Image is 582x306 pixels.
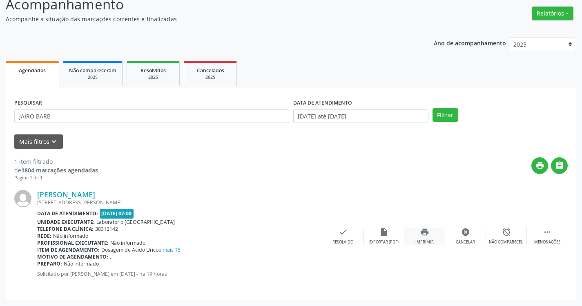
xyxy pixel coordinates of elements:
i:  [555,161,564,170]
i: check [339,228,348,237]
button: Filtrar [433,108,458,122]
span: Laboratorio [GEOGRAPHIC_DATA] [96,219,175,226]
a: [PERSON_NAME] [37,190,95,199]
b: Data de atendimento: [37,210,98,217]
div: 2025 [133,74,174,80]
button: Relatórios [532,7,573,20]
div: de [14,166,98,174]
div: 2025 [190,74,231,80]
a: e mais 15 [158,246,181,253]
span: Cancelados [197,67,224,74]
b: Unidade executante: [37,219,95,226]
button:  [551,157,568,174]
span: Agendados [19,67,46,74]
i: print [420,228,429,237]
i: keyboard_arrow_down [49,137,58,146]
p: Ano de acompanhamento [434,38,506,48]
div: Resolvido [332,239,353,245]
b: Rede: [37,232,51,239]
div: Imprimir [415,239,434,245]
input: Nome, CNS [14,109,289,123]
b: Motivo de agendamento: [37,253,108,260]
label: PESQUISAR [14,97,42,109]
i: insert_drive_file [379,228,388,237]
span: . [110,253,111,260]
span: Não informado [110,239,145,246]
div: 2025 [69,74,116,80]
i: cancel [461,228,470,237]
div: Não compareceu [489,239,524,245]
strong: 1804 marcações agendadas [21,166,98,174]
img: img [14,190,31,207]
div: Cancelar [456,239,475,245]
i: print [535,161,544,170]
span: Não compareceram [69,67,116,74]
div: 1 item filtrado [14,157,98,166]
div: [STREET_ADDRESS][PERSON_NAME] [37,199,323,206]
b: Profissional executante: [37,239,109,246]
b: Telefone da clínica: [37,226,94,232]
span: Não informado [53,232,88,239]
button: print [531,157,548,174]
span: 38312142 [95,226,118,232]
p: Acompanhe a situação das marcações correntes e finalizadas [6,15,405,23]
div: Exportar (PDF) [369,239,399,245]
b: Preparo: [37,260,62,267]
p: Solicitado por [PERSON_NAME] em [DATE] - há 19 horas [37,270,323,277]
span: Não informado [64,260,99,267]
label: DATA DE ATENDIMENTO [293,97,352,109]
span: Dosagem de Acido Urico [101,246,181,253]
span: Resolvidos [140,67,166,74]
span: [DATE] 07:00 [100,209,134,218]
button: Mais filtroskeyboard_arrow_down [14,134,63,149]
div: Menos ações [534,239,560,245]
i: alarm_off [502,228,511,237]
i:  [543,228,552,237]
b: Item de agendamento: [37,246,100,253]
input: Selecione um intervalo [293,109,428,123]
div: Página 1 de 1 [14,174,98,181]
